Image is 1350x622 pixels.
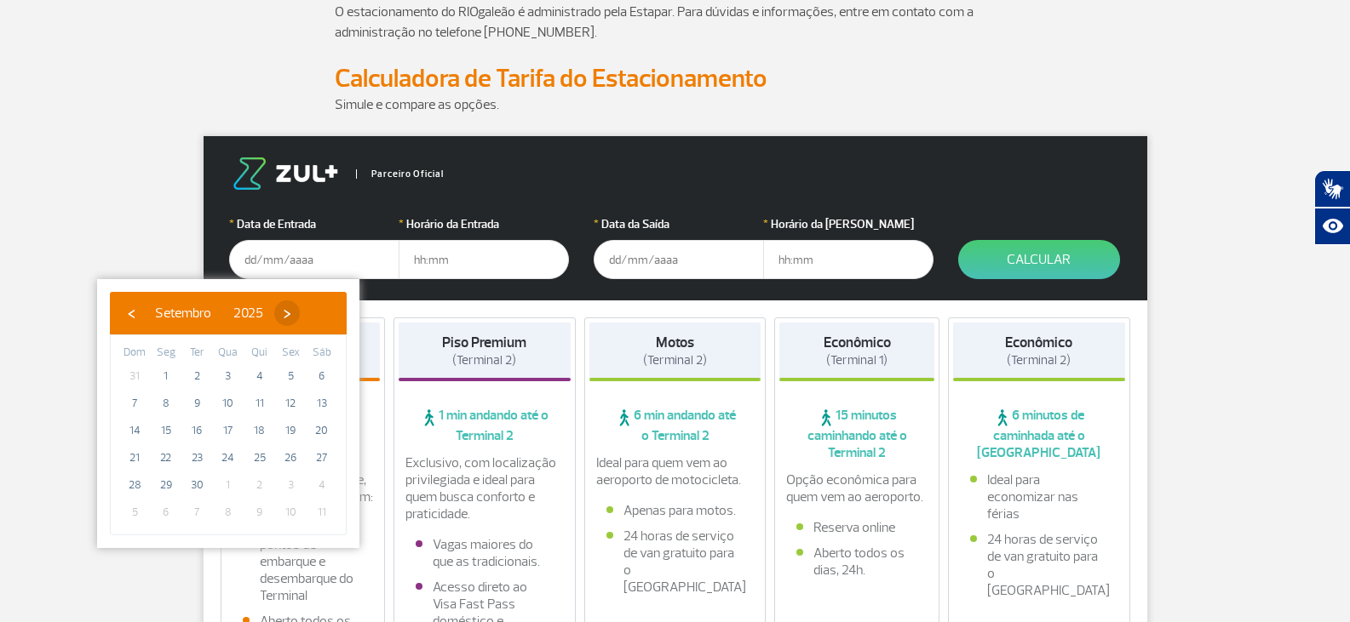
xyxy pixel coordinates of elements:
span: 28 [121,471,148,499]
li: Aberto todos os dias, 24h. [796,545,917,579]
bs-datepicker-container: calendar [97,279,359,548]
span: 8 [215,499,242,526]
span: 16 [183,417,210,444]
th: weekday [181,344,213,362]
li: 24 horas de serviço de van gratuito para o [GEOGRAPHIC_DATA] [606,528,744,596]
span: 27 [308,444,336,471]
span: 1 [215,471,242,499]
p: O estacionamento do RIOgaleão é administrado pela Estapar. Para dúvidas e informações, entre em c... [335,2,1016,43]
span: 30 [183,471,210,499]
span: 17 [215,417,242,444]
span: 24 [215,444,242,471]
span: 4 [308,471,336,499]
strong: Piso Premium [442,334,526,351]
span: Parceiro Oficial [356,169,444,179]
li: Fácil acesso aos pontos de embarque e desembarque do Terminal [243,519,364,604]
span: 10 [277,499,304,526]
span: 2 [183,362,210,390]
span: 2 [246,471,273,499]
input: dd/mm/aaaa [229,240,399,279]
th: weekday [151,344,182,362]
th: weekday [275,344,307,362]
button: Setembro [144,300,222,326]
span: Setembro [155,305,211,322]
button: › [274,300,300,326]
strong: Econômico [1005,334,1072,351]
button: ‹ [118,300,144,326]
h2: Calculadora de Tarifa do Estacionamento [335,63,1016,94]
span: 26 [277,444,304,471]
li: Reserva online [796,519,917,536]
span: 13 [308,390,336,417]
input: hh:mm [399,240,569,279]
th: weekday [213,344,244,362]
span: (Terminal 2) [1007,352,1071,368]
span: 1 [152,362,180,390]
span: 10 [215,390,242,417]
input: dd/mm/aaaa [594,240,764,279]
span: 15 [152,417,180,444]
li: Ideal para economizar nas férias [970,471,1108,522]
span: (Terminal 2) [452,352,516,368]
span: 9 [246,499,273,526]
span: 3 [277,471,304,499]
span: 7 [121,390,148,417]
span: (Terminal 1) [826,352,888,368]
button: Abrir tradutor de língua de sinais. [1314,170,1350,208]
span: 1 min andando até o Terminal 2 [399,407,571,444]
span: 20 [308,417,336,444]
span: 21 [121,444,148,471]
span: 5 [277,362,304,390]
span: (Terminal 2) [643,352,707,368]
li: Vagas maiores do que as tradicionais. [416,536,554,570]
span: 25 [246,444,273,471]
span: 6 [308,362,336,390]
p: Simule e compare as opções. [335,94,1016,115]
span: 31 [121,362,148,390]
button: Abrir recursos assistivos. [1314,208,1350,245]
button: Calcular [958,240,1120,279]
span: 18 [246,417,273,444]
th: weekday [244,344,275,362]
span: 11 [308,499,336,526]
span: 11 [246,390,273,417]
bs-datepicker-navigation-view: ​ ​ ​ [118,302,300,319]
li: Apenas para motos. [606,502,744,519]
span: 23 [183,444,210,471]
span: 8 [152,390,180,417]
img: logo-zul.png [229,157,342,190]
span: 22 [152,444,180,471]
strong: Motos [656,334,694,351]
span: 14 [121,417,148,444]
span: 6 [152,499,180,526]
input: hh:mm [763,240,934,279]
th: weekday [119,344,151,362]
button: 2025 [222,300,274,326]
span: 5 [121,499,148,526]
span: 9 [183,390,210,417]
span: 3 [215,362,242,390]
span: 6 min andando até o Terminal 2 [589,407,761,444]
span: 7 [183,499,210,526]
th: weekday [306,344,337,362]
span: 15 minutos caminhando até o Terminal 2 [779,407,934,461]
p: Ideal para quem vem ao aeroporto de motocicleta. [596,454,755,488]
label: Horário da Entrada [399,215,569,233]
div: Plugin de acessibilidade da Hand Talk. [1314,170,1350,245]
p: Opção econômica para quem vem ao aeroporto. [786,471,928,505]
span: 4 [246,362,273,390]
span: 2025 [233,305,263,322]
label: Horário da [PERSON_NAME] [763,215,934,233]
label: Data de Entrada [229,215,399,233]
p: Exclusivo, com localização privilegiada e ideal para quem busca conforto e praticidade. [405,454,564,522]
span: 6 minutos de caminhada até o [GEOGRAPHIC_DATA] [953,407,1125,461]
span: 19 [277,417,304,444]
li: 24 horas de serviço de van gratuito para o [GEOGRAPHIC_DATA] [970,531,1108,599]
span: 29 [152,471,180,499]
strong: Econômico [824,334,891,351]
label: Data da Saída [594,215,764,233]
span: 12 [277,390,304,417]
